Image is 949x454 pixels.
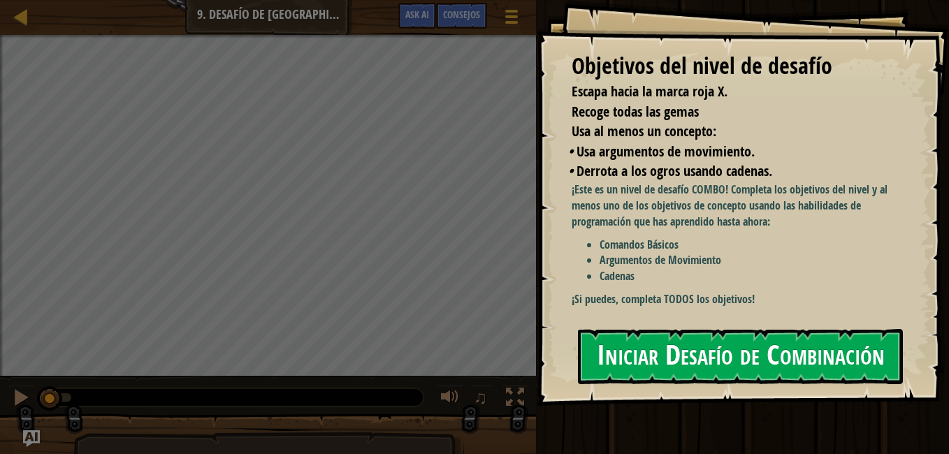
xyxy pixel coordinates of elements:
p: ¡Este es un nivel de desafío COMBO! Completa los objetivos del nivel y al menos uno de los objeti... [572,182,911,230]
span: Recoge todas las gemas [572,102,699,121]
span: Escapa hacia la marca roja X. [572,82,727,101]
span: Ask AI [405,8,429,21]
button: Ajustar volúmen [436,385,464,413]
li: Recoge todas las gemas [554,102,897,122]
li: Derrota a los ogros usando cadenas. [568,161,897,182]
span: ♫ [474,387,488,408]
i: • [568,161,573,180]
div: Objetivos del nivel de desafío [572,50,900,82]
button: ♫ [471,385,495,413]
li: Usa argumentos de movimiento. [568,142,897,162]
span: Usa argumentos de movimiento. [577,142,755,161]
li: Comandos Básicos [600,237,911,253]
li: Usa al menos un concepto: [554,122,897,142]
button: Alterna pantalla completa. [501,385,529,413]
span: Usa al menos un concepto: [572,122,716,140]
li: Argumentos de Movimiento [600,252,911,268]
button: Iniciar Desafío de Combinación [578,329,903,384]
button: Mostrar menú del juego [494,3,529,36]
li: Escapa hacia la marca roja X. [554,82,897,102]
li: Cadenas [600,268,911,284]
p: ¡Si puedes, completa TODOS los objetivos! [572,291,911,307]
button: Ask AI [398,3,436,29]
i: • [568,142,573,161]
span: Consejos [443,8,480,21]
button: Ask AI [23,430,40,447]
button: Ctrl + P: Pause [7,385,35,413]
span: Derrota a los ogros usando cadenas. [577,161,772,180]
